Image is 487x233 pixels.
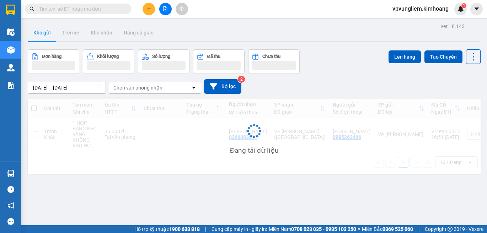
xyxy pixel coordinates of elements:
[28,24,57,41] button: Kho gửi
[169,226,200,232] strong: 1900 633 818
[39,5,123,13] input: Tìm tên, số ĐT hoặc mã đơn
[159,3,172,15] button: file-add
[30,6,34,11] span: search
[7,46,15,54] img: warehouse-icon
[118,24,159,41] button: Hàng đã giao
[441,22,465,30] div: ver 1.8.143
[238,76,245,83] sup: 2
[163,6,168,11] span: file-add
[262,54,280,59] div: Chưa thu
[207,54,220,59] div: Đã thu
[418,225,419,233] span: |
[7,186,14,193] span: question-circle
[57,24,85,41] button: Trên xe
[470,3,483,15] button: caret-down
[424,50,462,63] button: Tạo Chuyến
[382,226,413,232] strong: 0369 525 060
[269,225,356,233] span: Miền Nam
[230,145,279,156] div: Đang tải dữ liệu
[387,4,454,13] span: vpvungliem.kimhoang
[113,84,162,91] div: Chọn văn phòng nhận
[152,54,170,59] div: Số lượng
[7,64,15,71] img: warehouse-icon
[138,49,189,74] button: Số lượng
[179,6,184,11] span: aim
[462,3,465,8] span: 1
[7,170,15,177] img: warehouse-icon
[291,226,356,232] strong: 0708 023 035 - 0935 103 250
[248,49,300,74] button: Chưa thu
[28,49,79,74] button: Đơn hàng
[6,5,15,15] img: logo-vxr
[389,50,421,63] button: Lên hàng
[205,225,206,233] span: |
[7,202,14,209] span: notification
[134,225,200,233] span: Hỗ trợ kỹ thuật:
[191,85,197,91] svg: open
[7,218,14,225] span: message
[358,228,360,231] span: ⚪️
[83,49,134,74] button: Khối lượng
[28,82,106,93] input: Select a date range.
[7,28,15,36] img: warehouse-icon
[193,49,245,74] button: Đã thu
[85,24,118,41] button: Kho nhận
[204,79,241,94] button: Bộ lọc
[362,225,413,233] span: Miền Bắc
[448,227,453,232] span: copyright
[176,3,188,15] button: aim
[457,6,464,12] img: icon-new-feature
[461,3,466,8] sup: 1
[7,82,15,89] img: solution-icon
[143,3,155,15] button: plus
[146,6,151,11] span: plus
[473,6,480,12] span: caret-down
[212,225,267,233] span: Cung cấp máy in - giấy in:
[97,54,119,59] div: Khối lượng
[42,54,61,59] div: Đơn hàng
